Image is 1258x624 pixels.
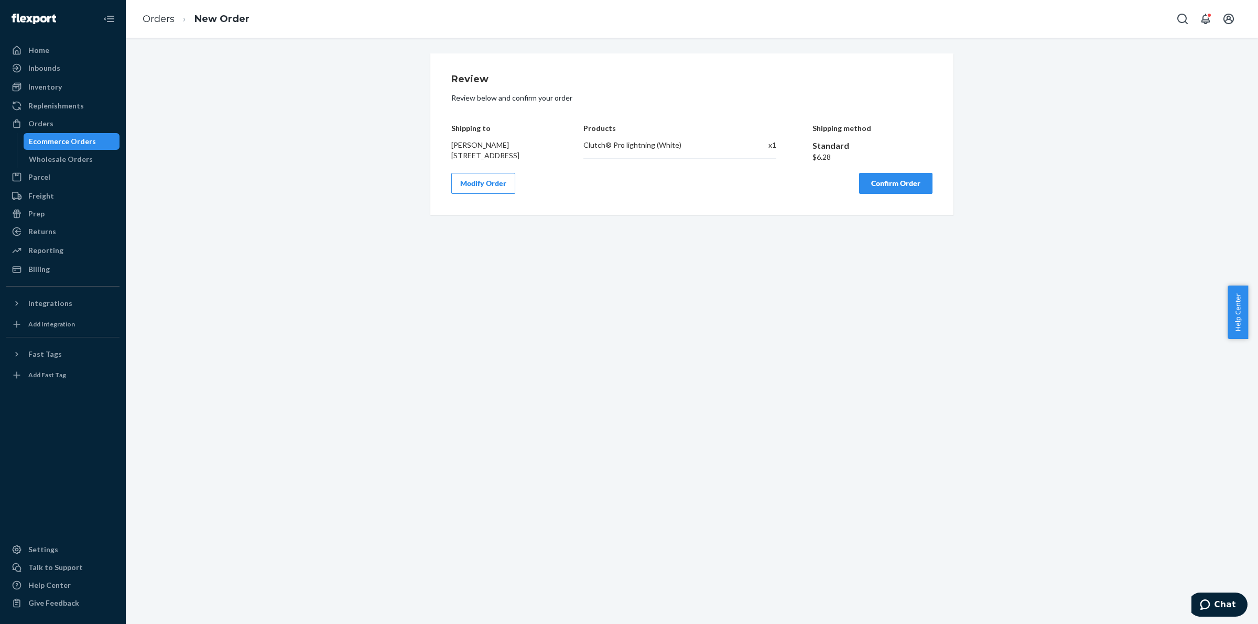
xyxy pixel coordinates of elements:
button: Open notifications [1195,8,1216,29]
div: Billing [28,264,50,275]
a: Add Fast Tag [6,367,120,384]
div: Freight [28,191,54,201]
a: Wholesale Orders [24,151,120,168]
div: Fast Tags [28,349,62,359]
img: Flexport logo [12,14,56,24]
button: Help Center [1228,286,1248,339]
div: $6.28 [812,152,933,162]
div: Replenishments [28,101,84,111]
div: Give Feedback [28,598,79,608]
a: Inventory [6,79,120,95]
a: New Order [194,13,250,25]
div: Clutch® Pro lightning (White) [583,140,735,150]
a: Ecommerce Orders [24,133,120,150]
button: Fast Tags [6,346,120,363]
a: Settings [6,541,120,558]
h4: Shipping to [451,124,548,132]
div: Ecommerce Orders [29,136,96,147]
div: Settings [28,544,58,555]
div: Wholesale Orders [29,154,93,165]
button: Confirm Order [859,173,932,194]
div: Integrations [28,298,72,309]
a: Freight [6,188,120,204]
button: Open account menu [1218,8,1239,29]
button: Modify Order [451,173,515,194]
a: Replenishments [6,97,120,114]
div: Add Integration [28,320,75,329]
div: x 1 [746,140,776,150]
div: Add Fast Tag [28,370,66,379]
ol: breadcrumbs [134,4,258,35]
div: Prep [28,209,45,219]
a: Help Center [6,577,120,594]
button: Give Feedback [6,595,120,611]
div: Returns [28,226,56,237]
a: Orders [143,13,175,25]
a: Returns [6,223,120,240]
div: Orders [28,118,53,129]
div: Inventory [28,82,62,92]
div: Inbounds [28,63,60,73]
a: Prep [6,205,120,222]
button: Integrations [6,295,120,312]
span: [PERSON_NAME] [STREET_ADDRESS] [451,140,519,160]
div: Home [28,45,49,56]
a: Reporting [6,242,120,259]
button: Talk to Support [6,559,120,576]
div: Help Center [28,580,71,590]
div: Reporting [28,245,63,256]
a: Inbounds [6,60,120,76]
h4: Products [583,124,776,132]
button: Open Search Box [1172,8,1193,29]
a: Orders [6,115,120,132]
h1: Review [451,74,932,85]
iframe: Opens a widget where you can chat to one of our agents [1191,593,1248,619]
div: Parcel [28,172,50,182]
div: Standard [812,140,933,152]
button: Close Navigation [99,8,120,29]
a: Parcel [6,169,120,185]
h4: Shipping method [812,124,933,132]
a: Home [6,42,120,59]
a: Add Integration [6,316,120,333]
a: Billing [6,261,120,278]
div: Talk to Support [28,562,83,573]
p: Review below and confirm your order [451,93,932,103]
